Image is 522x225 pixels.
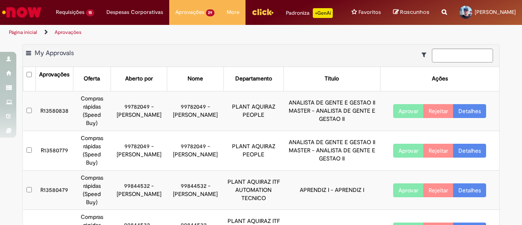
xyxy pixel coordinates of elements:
[423,183,453,197] button: Rejeitar
[167,170,224,210] td: 99844532 - [PERSON_NAME]
[106,8,163,16] span: Despesas Corporativas
[6,25,342,40] ul: Trilhas de página
[283,91,380,131] td: ANALISTA DE GENTE E GESTAO II MASTER - ANALISTA DE GENTE E GESTAO II
[422,52,430,58] i: Mostrar filtros para: Suas Solicitações
[227,8,239,16] span: More
[56,8,84,16] span: Requisições
[35,67,73,91] th: Aprovações
[73,131,111,170] td: Compras rápidas (Speed Buy)
[453,104,486,118] a: Detalhes
[423,144,453,158] button: Rejeitar
[9,29,37,36] a: Página inicial
[393,104,424,118] button: Aprovar
[423,104,453,118] button: Rejeitar
[167,91,224,131] td: 99782049 - [PERSON_NAME]
[393,183,424,197] button: Aprovar
[358,8,381,16] span: Favoritos
[223,170,283,210] td: PLANT AQUIRAZ ITF AUTOMATION TECNICO
[73,170,111,210] td: Compras rápidas (Speed Buy)
[400,8,429,16] span: Rascunhos
[313,8,333,18] p: +GenAi
[84,75,100,83] div: Oferta
[252,6,274,18] img: click_logo_yellow_360x200.png
[35,170,73,210] td: R13580479
[125,75,153,83] div: Aberto por
[35,131,73,170] td: R13580779
[175,8,204,16] span: Aprovações
[111,170,167,210] td: 99844532 - [PERSON_NAME]
[475,9,516,16] span: [PERSON_NAME]
[206,9,215,16] span: 29
[286,8,333,18] div: Padroniza
[325,75,339,83] div: Título
[453,144,486,158] a: Detalhes
[1,4,43,20] img: ServiceNow
[235,75,272,83] div: Departamento
[283,170,380,210] td: APRENDIZ I - APRENDIZ I
[223,91,283,131] td: PLANT AQUIRAZ PEOPLE
[167,131,224,170] td: 99782049 - [PERSON_NAME]
[39,71,69,79] div: Aprovações
[188,75,203,83] div: Nome
[35,91,73,131] td: R13580838
[223,131,283,170] td: PLANT AQUIRAZ PEOPLE
[111,91,167,131] td: 99782049 - [PERSON_NAME]
[55,29,82,36] a: Aprovações
[111,131,167,170] td: 99782049 - [PERSON_NAME]
[393,9,429,16] a: Rascunhos
[432,75,448,83] div: Ações
[283,131,380,170] td: ANALISTA DE GENTE E GESTAO II MASTER - ANALISTA DE GENTE E GESTAO II
[86,9,94,16] span: 15
[35,49,74,57] span: My Approvals
[393,144,424,158] button: Aprovar
[73,91,111,131] td: Compras rápidas (Speed Buy)
[453,183,486,197] a: Detalhes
